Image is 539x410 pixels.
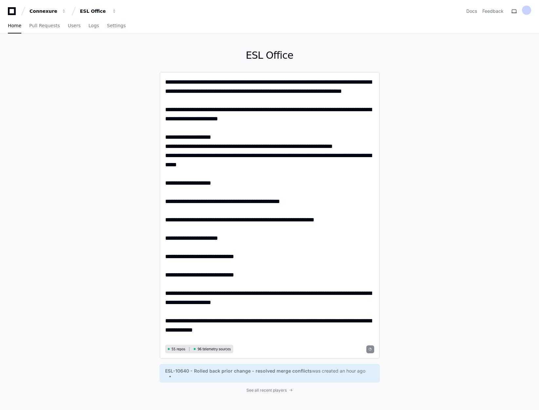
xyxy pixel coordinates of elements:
div: ESL Office [80,8,108,14]
span: 55 repos [172,347,185,352]
a: Settings [107,18,125,33]
span: was created an hour ago [312,368,365,374]
span: Pull Requests [29,24,60,28]
span: Settings [107,24,125,28]
span: ESL-10640 - Rolled back prior change - resolved merge conflicts [165,368,312,374]
div: Connexure [29,8,58,14]
span: Logs [88,24,99,28]
a: ESL-10640 - Rolled back prior change - resolved merge conflictswas created an hour ago [165,368,374,379]
a: Home [8,18,21,33]
button: ESL Office [77,5,119,17]
h1: ESL Office [160,50,380,61]
a: Pull Requests [29,18,60,33]
span: See all recent players [246,388,287,393]
button: Connexure [27,5,69,17]
a: Logs [88,18,99,33]
a: Users [68,18,81,33]
button: Feedback [482,8,504,14]
span: 96 telemetry sources [198,347,231,352]
a: Docs [466,8,477,14]
span: Home [8,24,21,28]
a: See all recent players [160,388,380,393]
span: Users [68,24,81,28]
